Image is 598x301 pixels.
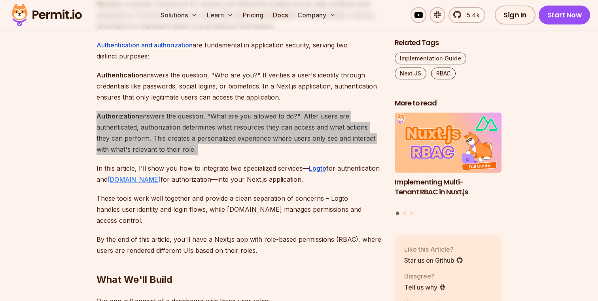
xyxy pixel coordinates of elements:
[431,68,456,79] a: RBAC
[97,193,382,226] p: These tools work well together and provide a clean separation of concerns – Logto handles user id...
[294,7,339,23] button: Company
[404,256,463,265] a: Star us on Github
[97,41,193,49] a: Authentication and authorization
[448,7,485,23] a: 5.4k
[97,112,139,120] strong: Authorization
[396,212,399,215] button: Go to slide 1
[404,245,463,254] p: Like this Article?
[8,2,85,28] img: Permit logo
[395,38,501,48] h2: Related Tags
[403,212,406,215] button: Go to slide 2
[97,163,382,185] p: In this article, I'll show you how to integrate two specialized services— for authentication and ...
[395,113,501,216] div: Posts
[97,70,382,103] p: answers the question, "Who are you?" It verifies a user's identity through credentials like passw...
[395,177,501,197] h3: Implementing Multi-Tenant RBAC in Nuxt.js
[97,71,143,79] strong: Authentication
[270,7,291,23] a: Docs
[97,40,382,62] p: are fundamental in application security, serving two distinct purposes:
[404,282,446,292] a: Tell us why
[97,234,382,256] p: By the end of this article, you'll have a Next.js app with role-based permissions (RBAC), where u...
[309,164,326,172] a: Logto
[157,7,201,23] button: Solutions
[97,242,382,286] h2: What We'll Build
[395,113,501,207] li: 1 of 3
[462,10,480,20] span: 5.4k
[395,98,501,108] h2: More to read
[410,212,413,215] button: Go to slide 3
[240,7,267,23] a: Pricing
[395,113,501,173] img: Implementing Multi-Tenant RBAC in Nuxt.js
[97,111,382,155] p: answers the question, "What are you allowed to do?". After users are authenticated, authorization...
[108,175,161,183] a: [DOMAIN_NAME]
[204,7,237,23] button: Learn
[395,53,466,64] a: Implementation Guide
[495,6,536,24] a: Sign In
[539,6,590,24] a: Start Now
[404,271,446,281] p: Disagree?
[395,68,426,79] a: Next.JS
